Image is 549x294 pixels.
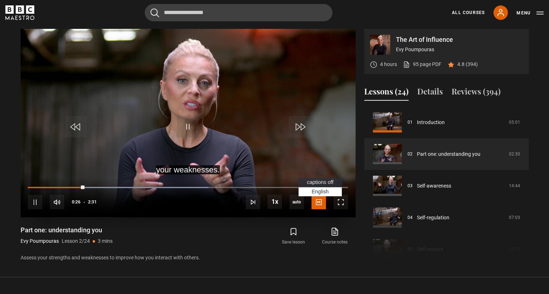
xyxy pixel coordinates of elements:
button: Save lesson [273,226,314,247]
h1: Part one: understanding you [21,226,113,234]
button: Lessons (24) [364,85,409,101]
button: Captions [311,195,326,209]
span: auto [289,195,304,209]
a: Part one: understanding you [417,150,480,158]
p: Assess your strengths and weaknesses to improve how you interact with others. [21,254,356,262]
p: 4.8 (394) [457,61,478,68]
button: Mute [50,195,64,209]
a: Self-awareness [417,182,451,190]
a: Introduction [417,119,445,126]
video-js: Video Player [21,29,356,217]
a: 95 page PDF [403,61,441,68]
div: Progress Bar [28,187,348,188]
p: Evy Poumpouras [21,237,59,245]
div: Current quality: 720p [289,195,304,209]
button: Details [417,85,443,101]
span: 0:26 [72,196,80,209]
button: Pause [28,195,42,209]
a: All Courses [452,9,485,16]
a: Course notes [314,226,355,247]
svg: BBC Maestro [5,5,34,20]
span: captions off [307,179,333,185]
span: 2:31 [88,196,97,209]
p: Lesson 2/24 [62,237,90,245]
a: Self-regulation [417,214,449,221]
button: Fullscreen [334,195,348,209]
button: Submit the search query [151,8,159,17]
p: The Art of Influence [396,36,523,43]
button: Playback Rate [267,194,282,209]
span: English [311,189,328,194]
button: Toggle navigation [517,9,544,17]
button: Reviews (394) [452,85,501,101]
p: 3 mins [98,237,113,245]
p: 4 hours [380,61,397,68]
button: Next Lesson [246,195,260,209]
p: Evy Poumpouras [396,46,523,53]
input: Search [145,4,332,21]
span: - [83,199,85,205]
